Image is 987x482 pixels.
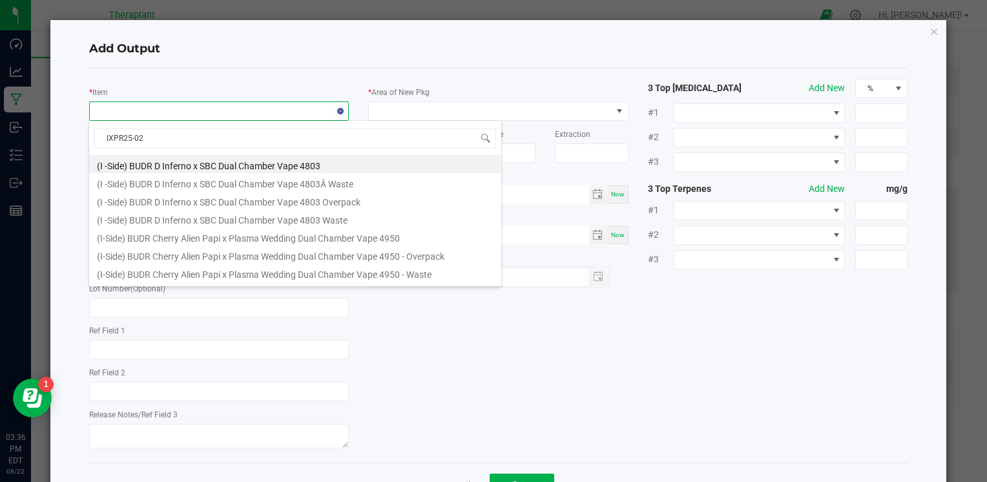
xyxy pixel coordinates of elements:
span: #1 [648,106,674,120]
h4: Add Output [89,41,908,58]
strong: 3 Top [MEDICAL_DATA] [648,81,752,95]
button: Add New [809,81,845,95]
span: Toggle calendar [589,226,608,244]
label: Ref Field 1 [89,325,125,337]
label: Lot Number [89,283,165,295]
label: Area of New Pkg [371,87,430,98]
span: % [856,79,890,98]
span: Toggle calendar [589,185,608,204]
label: Extraction [555,129,590,140]
iframe: Resource center [13,379,52,417]
span: #2 [648,228,674,242]
iframe: Resource center unread badge [38,377,54,392]
span: #1 [648,204,674,217]
span: (Optional) [130,284,165,293]
span: #3 [648,253,674,266]
strong: 3 Top Terpenes [648,182,752,196]
label: Ref Field 2 [89,367,125,379]
label: Release Notes/Ref Field 3 [89,409,178,421]
span: #3 [648,155,674,169]
span: #2 [648,131,674,144]
button: Add New [809,182,845,196]
span: Now [611,191,625,198]
span: Now [611,231,625,238]
label: Item [92,87,108,98]
strong: mg/g [855,182,907,196]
